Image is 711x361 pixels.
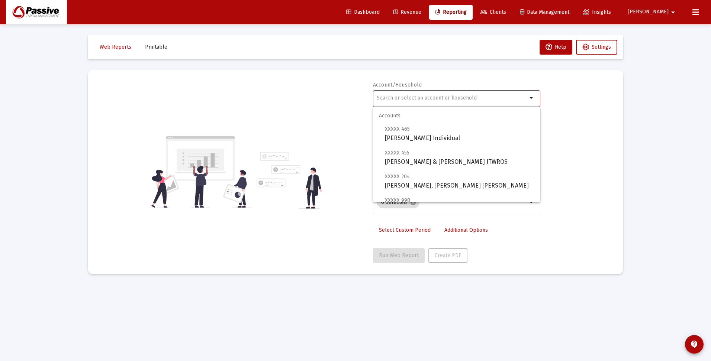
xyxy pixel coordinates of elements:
img: reporting [150,135,252,209]
button: Help [540,40,572,55]
button: Create PDF [428,248,467,263]
span: Clients [480,9,506,15]
span: Printable [145,44,167,50]
input: Search or select an account or household [377,95,527,101]
span: [PERSON_NAME] [628,9,669,15]
img: Dashboard [12,5,61,20]
span: XXXXX 998 [385,197,410,204]
mat-icon: arrow_drop_down [527,94,536,103]
span: Data Management [520,9,569,15]
span: XXXXX 455 [385,150,409,156]
label: Account/Household [373,82,422,88]
a: Clients [474,5,512,20]
span: Web Reports [100,44,131,50]
a: Data Management [514,5,575,20]
span: Accounts [373,107,540,125]
button: Run Web Report [373,248,425,263]
span: XXXXX 204 [385,173,410,180]
mat-chip-list: Selection [377,195,527,210]
span: Insights [583,9,611,15]
span: Help [546,44,566,50]
button: Printable [139,40,173,55]
span: Reporting [435,9,467,15]
a: Dashboard [340,5,386,20]
mat-icon: cancel [410,199,416,206]
mat-icon: arrow_drop_down [669,5,678,20]
span: XXXXX 465 [385,126,410,132]
a: Reporting [429,5,473,20]
a: Revenue [387,5,427,20]
button: [PERSON_NAME] [619,4,686,19]
span: Create PDF [435,252,461,258]
a: Insights [577,5,617,20]
img: reporting-alt [257,152,322,209]
span: Run Web Report [379,252,419,258]
span: Revenue [393,9,421,15]
span: Select Custom Period [379,227,431,233]
span: [PERSON_NAME] Individual [385,124,534,143]
button: Settings [576,40,617,55]
mat-chip: 6 Selected [377,196,419,208]
mat-icon: arrow_drop_down [527,198,536,207]
span: Additional Options [444,227,488,233]
span: Dashboard [346,9,380,15]
span: [PERSON_NAME] & [PERSON_NAME] JTWROS [385,148,534,166]
span: Settings [592,44,611,50]
mat-icon: contact_support [690,340,699,349]
span: [PERSON_NAME] IRA [385,196,534,214]
button: Web Reports [94,40,137,55]
span: [PERSON_NAME], [PERSON_NAME] [PERSON_NAME] [385,172,534,190]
